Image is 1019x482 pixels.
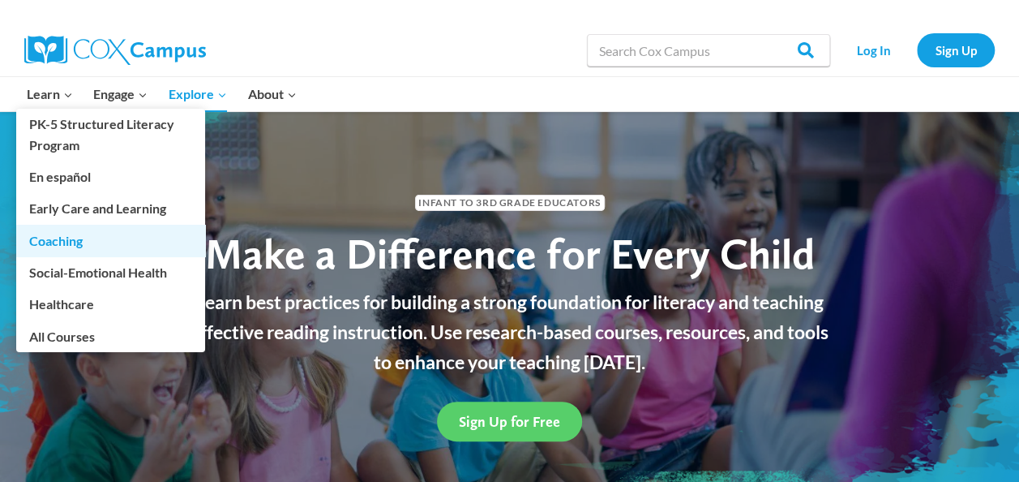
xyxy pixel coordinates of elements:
[83,77,159,111] button: Child menu of Engage
[16,225,205,256] a: Coaching
[16,193,205,224] a: Early Care and Learning
[238,77,307,111] button: Child menu of About
[158,77,238,111] button: Child menu of Explore
[16,321,205,351] a: All Courses
[838,33,909,67] a: Log In
[415,195,605,210] span: Infant to 3rd Grade Educators
[16,77,83,111] button: Child menu of Learn
[587,34,830,67] input: Search Cox Campus
[16,289,205,320] a: Healthcare
[24,36,206,65] img: Cox Campus
[16,161,205,192] a: En español
[205,228,815,279] span: Make a Difference for Every Child
[838,33,995,67] nav: Secondary Navigation
[16,257,205,288] a: Social-Emotional Health
[437,402,582,441] a: Sign Up for Free
[16,77,306,111] nav: Primary Navigation
[16,109,205,161] a: PK-5 Structured Literacy Program
[182,287,838,377] p: Learn best practices for building a strong foundation for literacy and teaching effective reading...
[917,33,995,67] a: Sign Up
[459,413,560,430] span: Sign Up for Free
